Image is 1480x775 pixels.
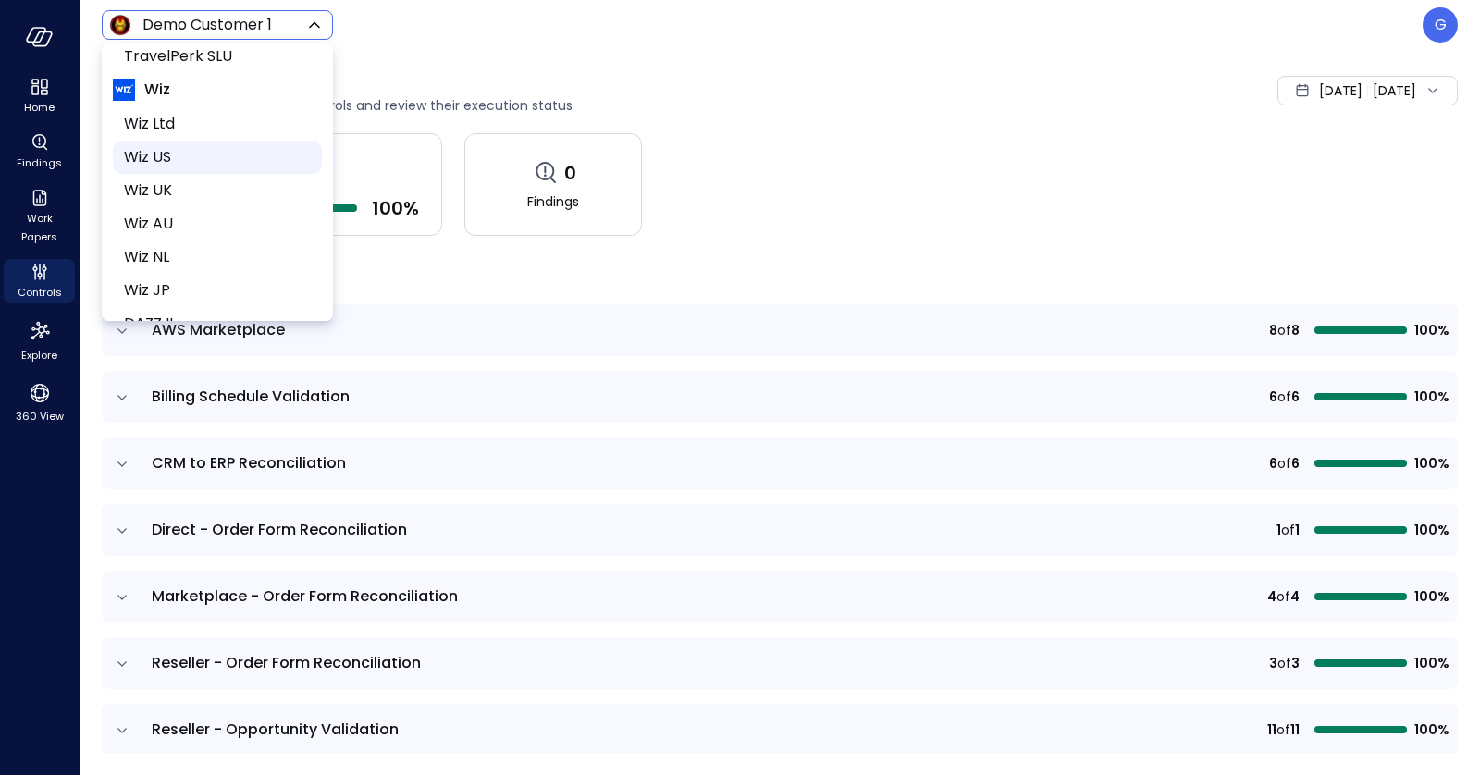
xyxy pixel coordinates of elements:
span: Wiz [144,79,170,101]
li: DAZZ IL [113,307,322,340]
span: Wiz NL [124,246,307,268]
span: Wiz Ltd [124,113,307,135]
span: DAZZ IL [124,313,307,335]
span: Wiz US [124,146,307,168]
li: Wiz Ltd [113,107,322,141]
span: Wiz JP [124,279,307,301]
span: TravelPerk SLU [124,45,307,68]
li: Wiz UK [113,174,322,207]
img: Wiz [113,79,135,101]
span: Wiz UK [124,179,307,202]
li: Wiz AU [113,207,322,240]
li: Wiz US [113,141,322,174]
li: Wiz JP [113,274,322,307]
li: TravelPerk SLU [113,40,322,73]
span: Wiz AU [124,213,307,235]
li: Wiz NL [113,240,322,274]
